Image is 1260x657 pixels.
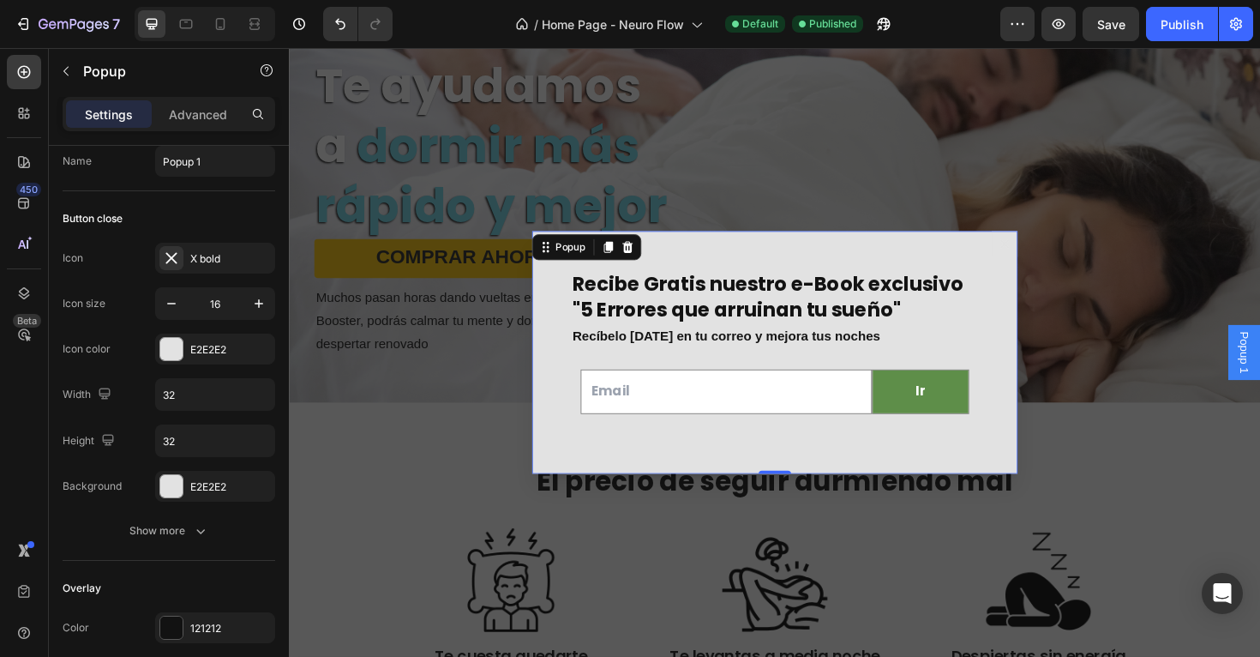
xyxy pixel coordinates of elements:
[190,251,271,267] div: X bold
[1003,300,1020,345] span: Popup 1
[16,183,41,196] div: 450
[742,16,778,32] span: Default
[156,379,274,410] input: Auto
[190,342,271,358] div: E2E2E2
[809,16,856,32] span: Published
[156,425,274,456] input: Auto
[63,211,123,226] div: Button close
[309,341,617,388] input: Email
[169,105,227,124] p: Advanced
[534,15,538,33] span: /
[289,48,1260,657] iframe: Design area
[257,194,771,451] div: Dialog content
[1146,7,1218,41] button: Publish
[663,352,674,377] div: Ir
[190,479,271,495] div: E2E2E2
[1083,7,1139,41] button: Save
[63,430,118,453] div: Height
[298,235,730,292] h2: Recibe Gratis nuestro e-Book exclusivo "5 Errores que arruinan tu sueño"
[1097,17,1125,32] span: Save
[63,250,83,266] div: Icon
[129,522,209,539] div: Show more
[63,383,115,407] div: Width
[63,581,101,596] div: Overlay
[63,341,111,357] div: Icon color
[1161,15,1203,33] div: Publish
[279,203,316,219] div: Popup
[7,7,128,41] button: 7
[85,105,133,124] p: Settings
[13,314,41,328] div: Beta
[63,296,105,311] div: Icon size
[155,146,275,177] input: E.g. New popup
[1202,573,1243,614] div: Open Intercom Messenger
[63,620,89,636] div: Color
[323,7,393,41] div: Undo/Redo
[190,621,271,636] div: 121212
[300,293,729,318] p: Recíbelo [DATE] en tu correo y mejora tus noches
[83,61,229,81] p: Popup
[257,194,771,451] div: Dialog body
[542,15,684,33] span: Home Page - Neuro Flow
[618,341,719,387] button: Ir
[112,14,120,34] p: 7
[63,479,122,494] div: Background
[63,515,275,546] button: Show more
[63,154,92,169] div: Name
